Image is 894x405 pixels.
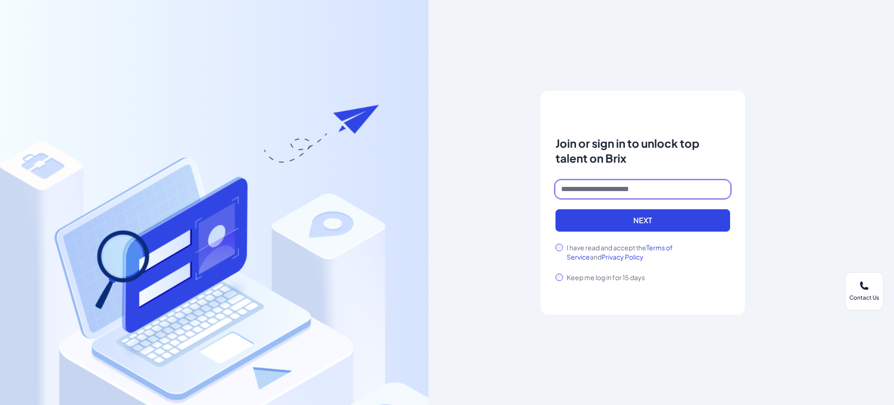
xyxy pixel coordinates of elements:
label: I have read and accept the and [567,243,730,261]
button: Contact Us [846,273,883,310]
a: Privacy Policy [602,253,643,261]
div: Contact Us [849,294,879,302]
button: Next [555,209,730,232]
a: Terms of Service [567,243,673,261]
label: Keep me log in for 15 days [567,273,645,282]
p: Join or sign in to unlock top talent on Brix [555,136,730,165]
